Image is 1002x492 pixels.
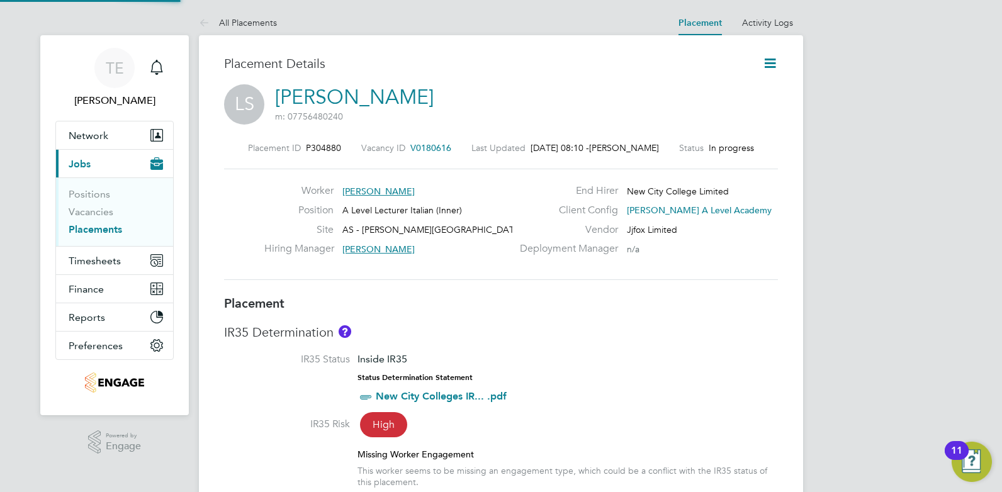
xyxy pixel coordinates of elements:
button: Open Resource Center, 11 new notifications [952,442,992,482]
span: V0180616 [410,142,451,154]
a: Activity Logs [742,17,793,28]
div: 11 [951,450,962,467]
label: Vacancy ID [361,142,405,154]
span: P304880 [306,142,341,154]
a: New City Colleges IR... .pdf [376,390,507,402]
span: Preferences [69,340,123,352]
label: Status [679,142,704,154]
div: Jobs [56,177,173,246]
button: About IR35 [339,325,351,338]
span: [PERSON_NAME] [589,142,659,154]
span: TE [106,60,124,76]
span: [PERSON_NAME] [342,243,415,255]
span: n/a [627,243,639,255]
span: LS [224,84,264,125]
div: This worker seems to be missing an engagement type, which could be a conflict with the IR35 statu... [357,465,778,488]
span: Jjfox Limited [627,224,677,235]
h3: IR35 Determination [224,324,778,340]
a: Powered byEngage [88,430,142,454]
a: Go to home page [55,372,174,393]
strong: Status Determination Statement [357,373,473,382]
label: Deployment Manager [512,242,618,255]
a: Placement [678,18,722,28]
div: Missing Worker Engagement [357,449,778,460]
a: Positions [69,188,110,200]
button: Network [56,121,173,149]
span: Finance [69,283,104,295]
span: High [360,412,407,437]
h3: Placement Details [224,55,743,72]
span: AS - [PERSON_NAME][GEOGRAPHIC_DATA] [342,224,522,235]
button: Preferences [56,332,173,359]
a: Placements [69,223,122,235]
label: Placement ID [248,142,301,154]
label: Client Config [512,204,618,217]
b: Placement [224,296,284,311]
label: Last Updated [471,142,526,154]
span: In progress [709,142,754,154]
span: [PERSON_NAME] A Level Academy [627,204,772,216]
span: New City College Limited [627,186,729,197]
span: Powered by [106,430,141,441]
span: [DATE] 08:10 - [531,142,589,154]
button: Jobs [56,150,173,177]
nav: Main navigation [40,35,189,415]
a: All Placements [199,17,277,28]
span: Tom Ellis [55,93,174,108]
span: Timesheets [69,255,121,267]
span: Inside IR35 [357,353,407,365]
label: Vendor [512,223,618,237]
label: Hiring Manager [264,242,334,255]
label: Position [264,204,334,217]
label: Worker [264,184,334,198]
span: Reports [69,311,105,323]
button: Reports [56,303,173,331]
button: Finance [56,275,173,303]
button: Timesheets [56,247,173,274]
a: [PERSON_NAME] [275,85,434,109]
span: Jobs [69,158,91,170]
span: m: 07756480240 [275,111,343,122]
a: TE[PERSON_NAME] [55,48,174,108]
span: [PERSON_NAME] [342,186,415,197]
label: End Hirer [512,184,618,198]
span: A Level Lecturer Italian (Inner) [342,204,462,216]
label: Site [264,223,334,237]
img: jjfox-logo-retina.png [85,372,144,393]
label: IR35 Status [224,353,350,366]
span: Network [69,130,108,142]
a: Vacancies [69,206,113,218]
label: IR35 Risk [224,418,350,431]
span: Engage [106,441,141,452]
